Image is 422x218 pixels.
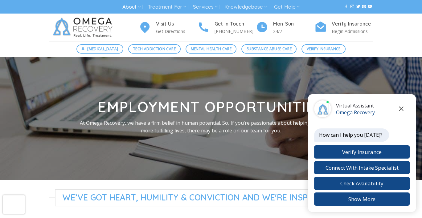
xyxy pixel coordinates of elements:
[156,28,197,35] p: Get Directions
[301,44,346,54] a: Verify Insurance
[332,20,373,28] h4: Verify Insurance
[156,20,197,28] h4: Visit Us
[356,5,360,9] a: Follow on Twitter
[133,46,176,52] span: Tech Addiction Care
[247,46,292,52] span: Substance Abuse Care
[273,20,314,28] h4: Mon-Sun
[139,20,197,35] a: Visit Us Get Directions
[332,28,373,35] p: Begin Admissions
[148,1,186,13] a: Treatment For
[78,119,344,135] p: At Omega Recovery, we have a firm belief in human potential. So, If you’re passionate about helpi...
[197,20,256,35] a: Get In Touch [PHONE_NUMBER]
[215,20,256,28] h4: Get In Touch
[314,20,373,35] a: Verify Insurance Begin Admissions
[49,14,119,41] img: Omega Recovery
[76,44,123,54] a: [MEDICAL_DATA]
[191,46,231,52] span: Mental Health Care
[186,44,236,54] a: Mental Health Care
[122,1,141,13] a: About
[274,1,300,13] a: Get Help
[307,46,341,52] span: Verify Insurance
[224,1,267,13] a: Knowledgebase
[241,44,297,54] a: Substance Abuse Care
[55,189,367,206] span: We’ve Got Heart, Humility & Conviction and We're Inspired by You!
[98,98,324,116] strong: Employment opportunities
[273,28,314,35] p: 24/7
[362,5,366,9] a: Send us an email
[87,46,118,52] span: [MEDICAL_DATA]
[368,5,372,9] a: Follow on YouTube
[215,28,256,35] p: [PHONE_NUMBER]
[128,44,181,54] a: Tech Addiction Care
[350,5,354,9] a: Follow on Instagram
[193,1,217,13] a: Services
[344,5,348,9] a: Follow on Facebook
